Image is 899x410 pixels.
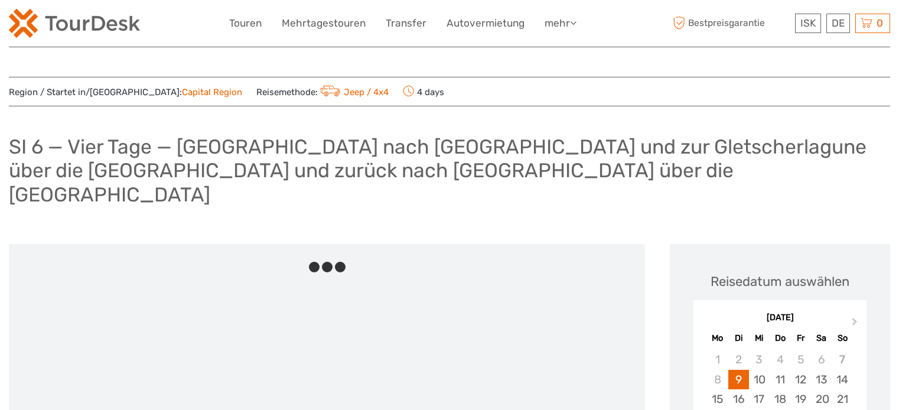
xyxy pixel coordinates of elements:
[770,370,790,389] div: Choose Donnerstag, 11. September 2025
[707,370,728,389] div: Not available Montag, 8. September 2025
[749,370,770,389] div: Choose Mittwoch, 10. September 2025
[770,389,790,409] div: Choose Donnerstag, 18. September 2025
[403,83,444,100] span: 4 days
[229,15,262,32] a: Touren
[707,389,728,409] div: Choose Montag, 15. September 2025
[256,83,389,100] span: Reisemethode:
[770,350,790,369] div: Not available Donnerstag, 4. September 2025
[832,370,852,389] div: Choose Sonntag, 14. September 2025
[790,370,811,389] div: Choose Freitag, 12. September 2025
[826,14,850,33] div: DE
[770,330,790,346] div: Do
[811,389,832,409] div: Choose Samstag, 20. September 2025
[790,330,811,346] div: Fr
[749,389,770,409] div: Choose Mittwoch, 17. September 2025
[728,330,749,346] div: Di
[9,135,890,207] h1: SI 6 — Vier Tage — [GEOGRAPHIC_DATA] nach [GEOGRAPHIC_DATA] und zur Gletscherlagune über die [GEO...
[875,17,885,29] span: 0
[670,14,792,33] span: Bestpreisgarantie
[545,15,576,32] a: mehr
[282,15,366,32] a: Mehrtagestouren
[749,350,770,369] div: Not available Mittwoch, 3. September 2025
[182,87,242,97] a: Capital Region
[9,9,140,38] img: 120-15d4194f-c635-41b9-a512-a3cb382bfb57_logo_small.png
[749,330,770,346] div: Mi
[728,350,749,369] div: Not available Dienstag, 2. September 2025
[832,330,852,346] div: So
[811,350,832,369] div: Not available Samstag, 6. September 2025
[800,17,816,29] span: ISK
[693,312,867,324] div: [DATE]
[9,86,242,99] span: Region / Startet in/[GEOGRAPHIC_DATA]:
[728,370,749,389] div: Choose Dienstag, 9. September 2025
[832,350,852,369] div: Not available Sonntag, 7. September 2025
[811,370,832,389] div: Choose Samstag, 13. September 2025
[832,389,852,409] div: Choose Sonntag, 21. September 2025
[318,87,389,97] a: Jeep / 4x4
[790,389,811,409] div: Choose Freitag, 19. September 2025
[386,15,426,32] a: Transfer
[846,315,865,334] button: Next Month
[811,330,832,346] div: Sa
[728,389,749,409] div: Choose Dienstag, 16. September 2025
[790,350,811,369] div: Not available Freitag, 5. September 2025
[447,15,525,32] a: Autovermietung
[707,350,728,369] div: Not available Montag, 1. September 2025
[711,272,849,291] div: Reisedatum auswählen
[707,330,728,346] div: Mo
